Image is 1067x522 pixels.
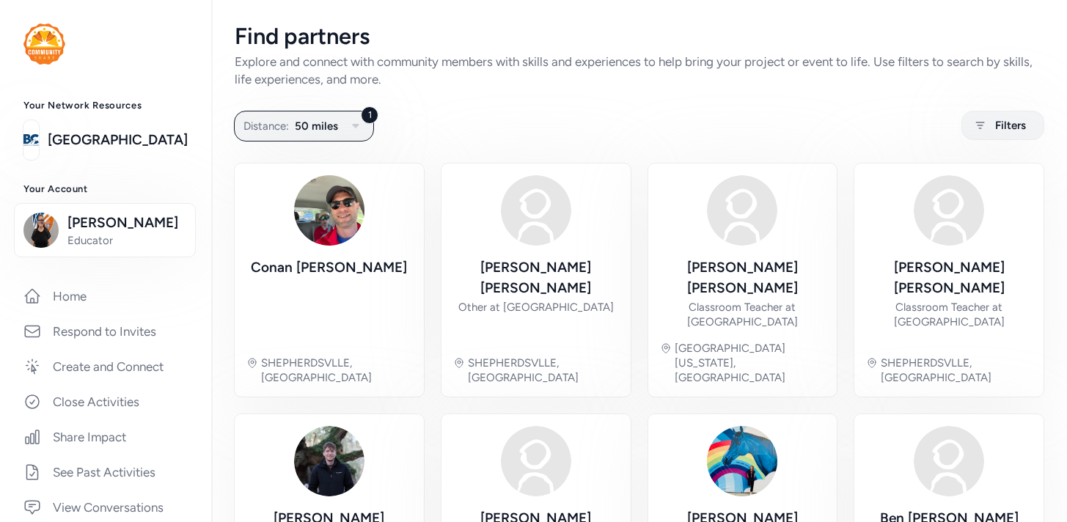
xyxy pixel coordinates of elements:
img: logo [23,124,39,156]
div: [PERSON_NAME] [PERSON_NAME] [453,257,619,298]
div: Conan [PERSON_NAME] [251,257,407,278]
div: SHEPHERDSVLLE, [GEOGRAPHIC_DATA] [881,356,1032,385]
img: Avatar [707,175,777,246]
a: Create and Connect [12,350,199,383]
div: Find partners [235,23,1044,50]
div: SHEPHERDSVLLE, [GEOGRAPHIC_DATA] [261,356,412,385]
div: Explore and connect with community members with skills and experiences to help bring your project... [235,53,1044,88]
div: 1 [361,106,378,124]
img: Avatar [501,426,571,496]
img: Avatar [914,426,984,496]
img: Avatar [501,175,571,246]
span: Filters [995,117,1026,134]
div: [PERSON_NAME] [PERSON_NAME] [660,257,826,298]
button: [PERSON_NAME]Educator [14,203,196,257]
span: Distance: [243,117,289,135]
a: Respond to Invites [12,315,199,348]
div: [PERSON_NAME] [PERSON_NAME] [866,257,1032,298]
div: SHEPHERDSVLLE, [GEOGRAPHIC_DATA] [468,356,619,385]
a: Share Impact [12,421,199,453]
img: Avatar [294,426,364,496]
a: [GEOGRAPHIC_DATA] [48,130,188,150]
button: 1Distance:50 miles [234,111,374,141]
span: Educator [67,233,186,248]
img: logo [23,23,65,65]
a: Close Activities [12,386,199,418]
a: See Past Activities [12,456,199,488]
h3: Your Network Resources [23,100,188,111]
span: [PERSON_NAME] [67,213,186,233]
img: Avatar [707,426,777,496]
img: Avatar [294,175,364,246]
span: 50 miles [295,117,338,135]
div: Other at [GEOGRAPHIC_DATA] [458,300,614,315]
h3: Your Account [23,183,188,195]
img: Avatar [914,175,984,246]
div: Classroom Teacher at [GEOGRAPHIC_DATA] [866,300,1032,329]
div: [GEOGRAPHIC_DATA][US_STATE], [GEOGRAPHIC_DATA] [675,341,826,385]
a: Home [12,280,199,312]
div: Classroom Teacher at [GEOGRAPHIC_DATA] [660,300,826,329]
